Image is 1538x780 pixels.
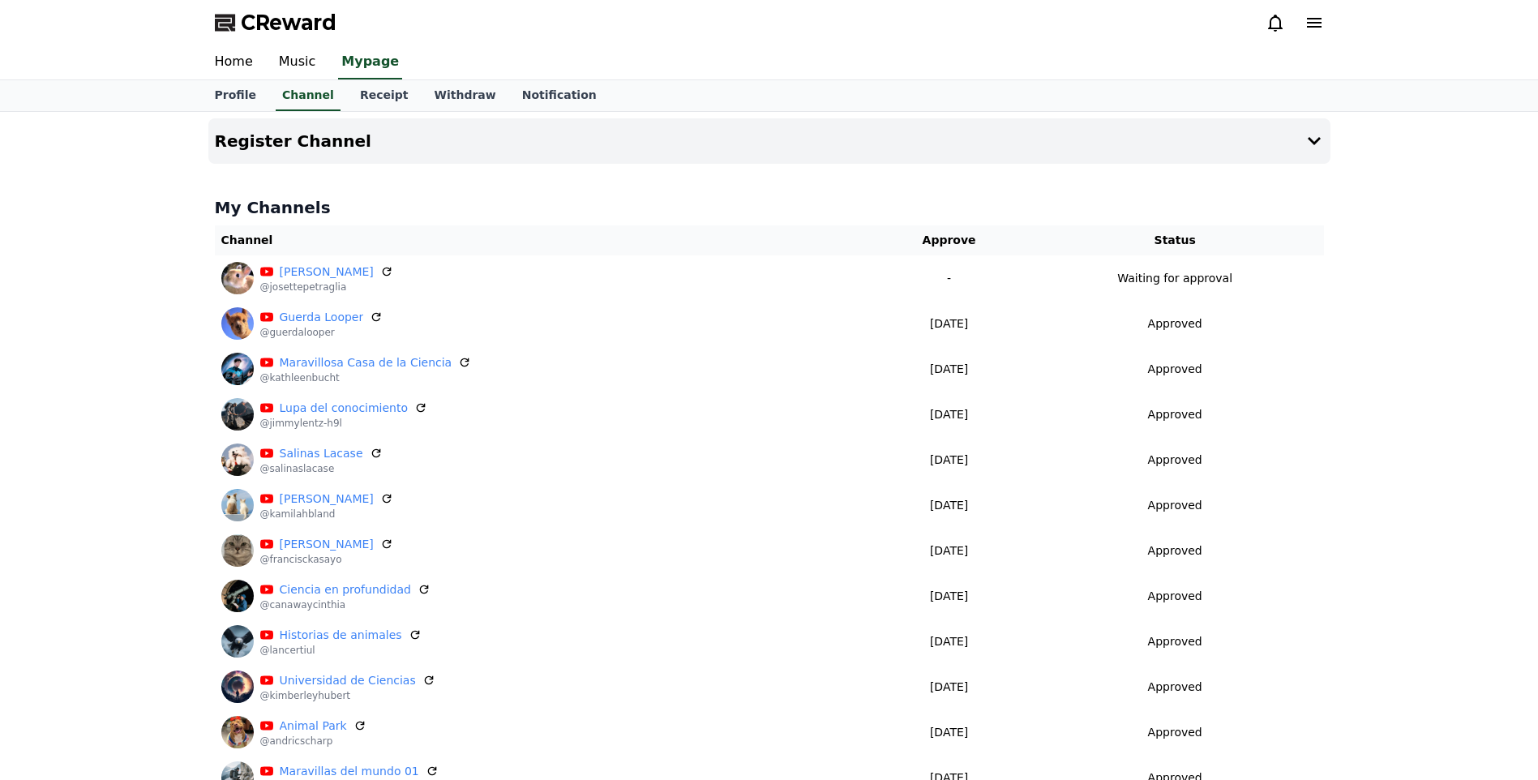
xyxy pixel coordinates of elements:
[260,326,383,339] p: @guerdalooper
[280,354,452,371] a: Maravillosa Casa de la Ciencia
[260,462,383,475] p: @salinaslacase
[878,406,1020,423] p: [DATE]
[878,270,1020,287] p: -
[1026,225,1324,255] th: Status
[878,361,1020,378] p: [DATE]
[215,10,336,36] a: CReward
[347,80,422,111] a: Receipt
[215,196,1324,219] h4: My Channels
[280,491,374,508] a: [PERSON_NAME]
[221,580,254,612] img: Ciencia en profundidad
[276,80,341,111] a: Channel
[221,716,254,748] img: Animal Park
[221,353,254,385] img: Maravillosa Casa de la Ciencia
[421,80,508,111] a: Withdraw
[280,536,374,553] a: [PERSON_NAME]
[221,625,254,658] img: Historias de animales
[280,627,402,644] a: Historias de animales
[221,398,254,431] img: Lupa del conocimiento
[202,80,269,111] a: Profile
[260,689,435,702] p: @kimberleyhubert
[1148,633,1202,650] p: Approved
[221,307,254,340] img: Guerda Looper
[1148,361,1202,378] p: Approved
[260,735,366,748] p: @andricscharp
[878,497,1020,514] p: [DATE]
[1148,588,1202,605] p: Approved
[878,315,1020,332] p: [DATE]
[280,445,363,462] a: Salinas Lacase
[208,118,1330,164] button: Register Channel
[338,45,402,79] a: Mypage
[221,671,254,703] img: Universidad de Ciencias
[202,45,266,79] a: Home
[221,444,254,476] img: Salinas Lacase
[878,724,1020,741] p: [DATE]
[1148,452,1202,469] p: Approved
[221,489,254,521] img: Kamilah Bland
[260,553,393,566] p: @francisckasayo
[221,534,254,567] img: Franciscka Sayo
[260,508,393,521] p: @kamilahbland
[280,672,416,689] a: Universidad de Ciencias
[878,452,1020,469] p: [DATE]
[280,400,409,417] a: Lupa del conocimiento
[215,132,371,150] h4: Register Channel
[1148,724,1202,741] p: Approved
[872,225,1026,255] th: Approve
[260,281,393,294] p: @josettepetraglia
[878,588,1020,605] p: [DATE]
[241,10,336,36] span: CReward
[260,598,431,611] p: @canawaycinthia
[1148,542,1202,559] p: Approved
[1148,315,1202,332] p: Approved
[509,80,610,111] a: Notification
[260,371,472,384] p: @kathleenbucht
[878,679,1020,696] p: [DATE]
[266,45,329,79] a: Music
[1148,679,1202,696] p: Approved
[260,417,428,430] p: @jimmylentz-h9l
[280,718,347,735] a: Animal Park
[280,264,374,281] a: [PERSON_NAME]
[878,542,1020,559] p: [DATE]
[1148,497,1202,514] p: Approved
[1117,270,1232,287] p: Waiting for approval
[215,225,872,255] th: Channel
[221,262,254,294] img: Josette Petraglia
[280,309,364,326] a: Guerda Looper
[878,633,1020,650] p: [DATE]
[280,763,419,780] a: Maravillas del mundo 01
[1148,406,1202,423] p: Approved
[280,581,411,598] a: Ciencia en profundidad
[260,644,422,657] p: @lancertiul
